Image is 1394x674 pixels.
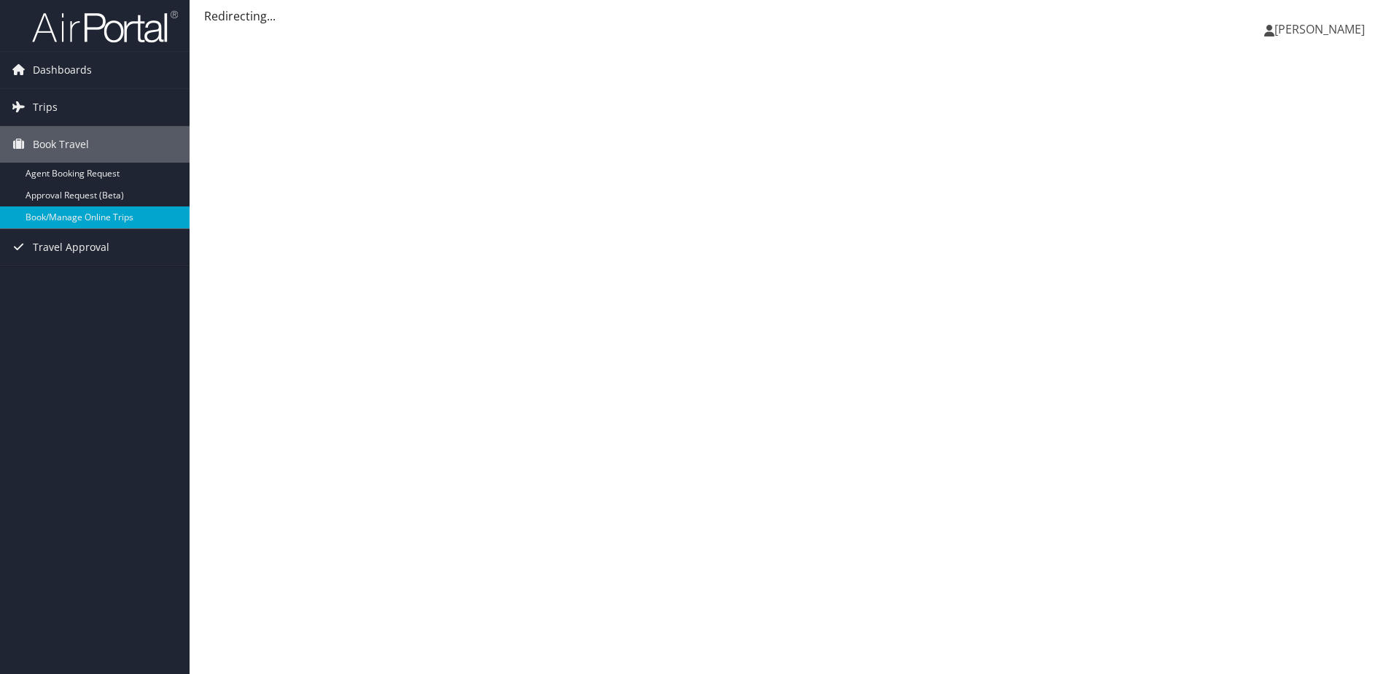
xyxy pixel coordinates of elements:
[33,229,109,266] span: Travel Approval
[33,126,89,163] span: Book Travel
[1264,7,1379,51] a: [PERSON_NAME]
[1274,21,1365,37] span: [PERSON_NAME]
[33,89,58,125] span: Trips
[33,52,92,88] span: Dashboards
[32,9,178,44] img: airportal-logo.png
[204,7,1379,25] div: Redirecting...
